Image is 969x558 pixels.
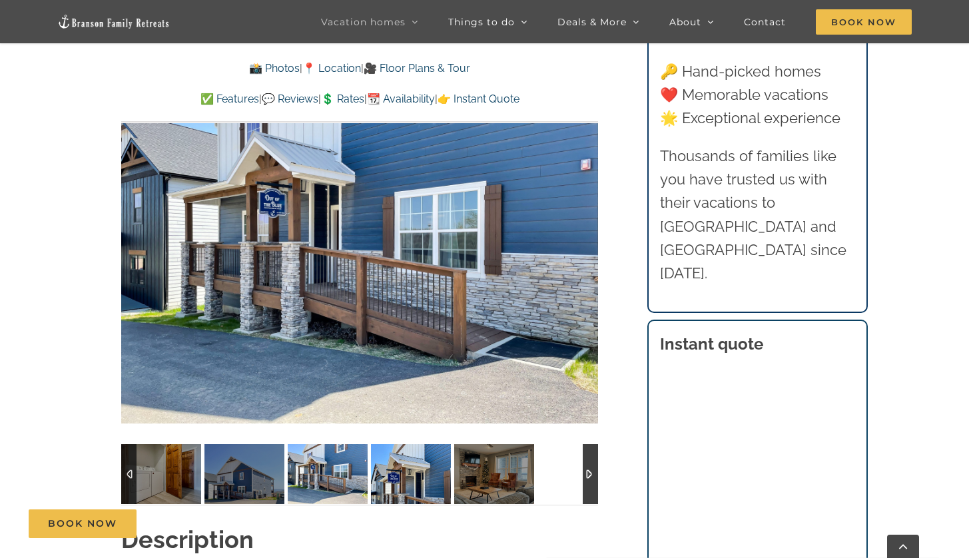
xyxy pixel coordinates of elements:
[371,444,451,504] img: 015-Out-of-the-Blue-vacation-home-rental-Branson-Family-Retreats-10104-scaled.jpg-nggid03421-ngg0...
[48,518,117,529] span: Book Now
[321,93,364,105] a: 💲 Rates
[660,144,854,285] p: Thousands of families like you have trusted us with their vacations to [GEOGRAPHIC_DATA] and [GEO...
[438,93,519,105] a: 👉 Instant Quote
[121,60,598,77] p: | |
[364,62,470,75] a: 🎥 Floor Plans & Tour
[29,509,137,538] a: Book Now
[302,62,361,75] a: 📍 Location
[204,444,284,504] img: 015-Out-of-the-Blue-vacation-home-rental-Branson-Family-Retreats-10100-scaled.jpg-nggid03417-ngg0...
[200,93,259,105] a: ✅ Features
[367,93,435,105] a: 📆 Availability
[816,9,912,35] span: Book Now
[660,334,763,354] strong: Instant quote
[660,60,854,131] p: 🔑 Hand-picked homes ❤️ Memorable vacations 🌟 Exceptional experience
[448,17,515,27] span: Things to do
[121,525,254,553] strong: Description
[454,444,534,504] img: Out-of-the-Blue-Christmas-1-scaled.jpg-nggid041830-ngg0dyn-120x90-00f0w010c011r110f110r010t010.jpg
[121,444,201,504] img: 014-Out-of-the-Blue-vacation-home-rental-Branson-Family-Retreats-10084-scaled.jpg-nggid03416-ngg0...
[744,17,786,27] span: Contact
[557,17,627,27] span: Deals & More
[288,444,368,504] img: 015-Out-of-the-Blue-vacation-home-rental-Branson-Family-Retreats-10101-scaled.jpg-nggid03418-ngg0...
[669,17,701,27] span: About
[121,91,598,108] p: | | | |
[249,62,300,75] a: 📸 Photos
[321,17,406,27] span: Vacation homes
[262,93,318,105] a: 💬 Reviews
[57,14,170,29] img: Branson Family Retreats Logo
